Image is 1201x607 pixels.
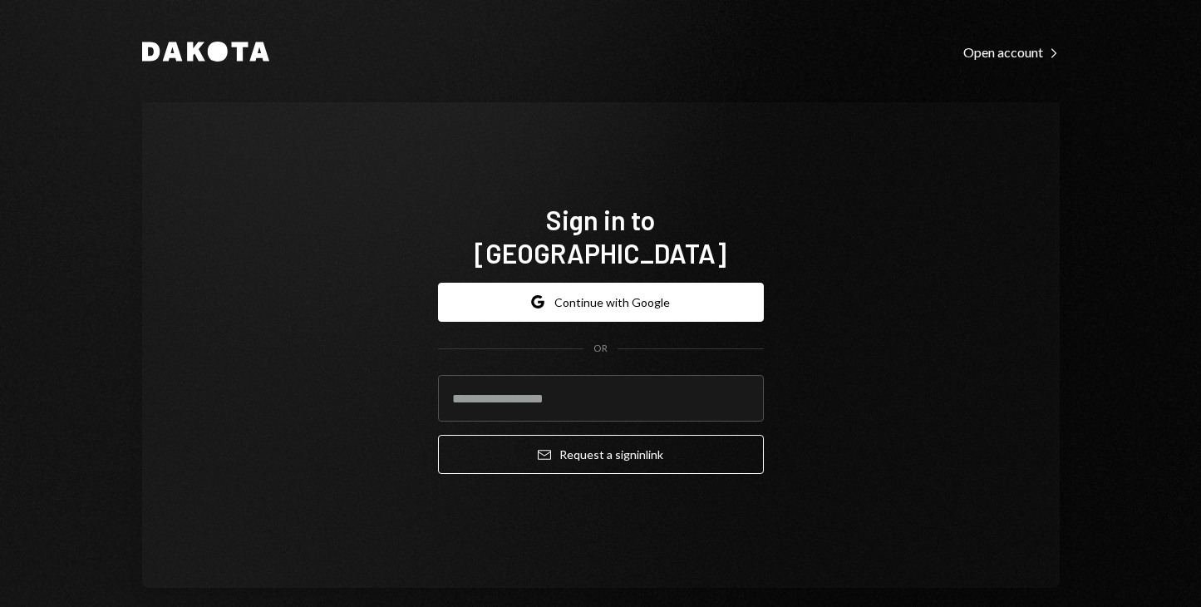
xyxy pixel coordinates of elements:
[963,42,1060,61] a: Open account
[438,203,764,269] h1: Sign in to [GEOGRAPHIC_DATA]
[593,342,608,356] div: OR
[438,283,764,322] button: Continue with Google
[963,44,1060,61] div: Open account
[438,435,764,474] button: Request a signinlink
